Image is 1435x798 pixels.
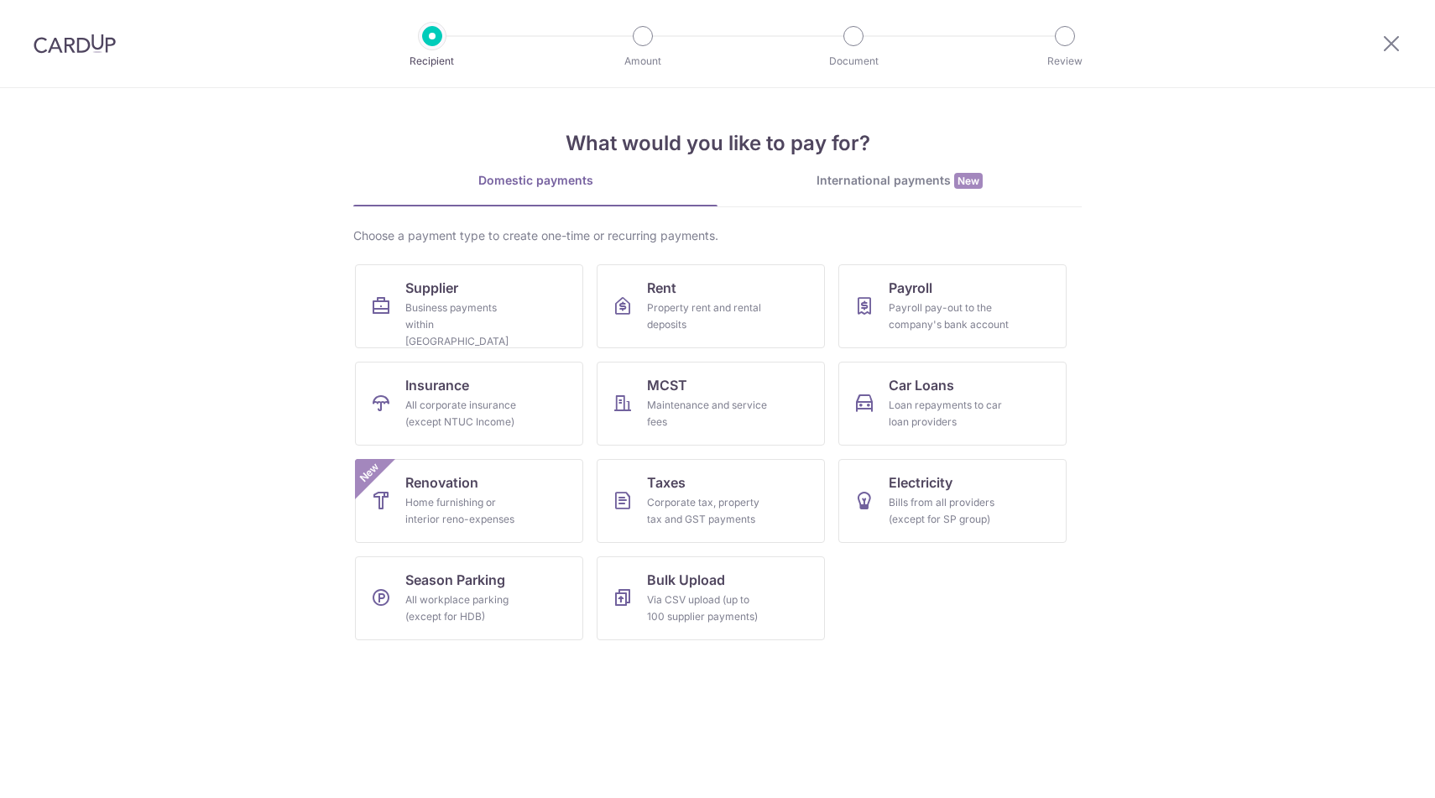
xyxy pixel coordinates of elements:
span: Supplier [405,278,458,298]
span: Season Parking [405,570,505,590]
span: Payroll [889,278,932,298]
img: CardUp [34,34,116,54]
div: Business payments within [GEOGRAPHIC_DATA] [405,300,526,350]
div: All workplace parking (except for HDB) [405,592,526,625]
a: MCSTMaintenance and service fees [597,362,825,446]
span: Bulk Upload [647,570,725,590]
a: TaxesCorporate tax, property tax and GST payments [597,459,825,543]
span: Insurance [405,375,469,395]
a: RentProperty rent and rental deposits [597,264,825,348]
span: New [356,459,384,487]
a: Car LoansLoan repayments to car loan providers [838,362,1067,446]
a: PayrollPayroll pay-out to the company's bank account [838,264,1067,348]
span: Electricity [889,472,952,493]
span: Car Loans [889,375,954,395]
div: Loan repayments to car loan providers [889,397,1010,430]
p: Document [791,53,916,70]
div: International payments [717,172,1082,190]
div: Domestic payments [353,172,717,189]
div: All corporate insurance (except NTUC Income) [405,397,526,430]
span: MCST [647,375,687,395]
a: Season ParkingAll workplace parking (except for HDB) [355,556,583,640]
div: Home furnishing or interior reno-expenses [405,494,526,528]
p: Recipient [370,53,494,70]
p: Review [1003,53,1127,70]
div: Property rent and rental deposits [647,300,768,333]
div: Choose a payment type to create one-time or recurring payments. [353,227,1082,244]
h4: What would you like to pay for? [353,128,1082,159]
span: Taxes [647,472,686,493]
div: Bills from all providers (except for SP group) [889,494,1010,528]
p: Amount [581,53,705,70]
a: RenovationHome furnishing or interior reno-expensesNew [355,459,583,543]
a: Bulk UploadVia CSV upload (up to 100 supplier payments) [597,556,825,640]
a: ElectricityBills from all providers (except for SP group) [838,459,1067,543]
span: Renovation [405,472,478,493]
a: SupplierBusiness payments within [GEOGRAPHIC_DATA] [355,264,583,348]
span: Rent [647,278,676,298]
a: InsuranceAll corporate insurance (except NTUC Income) [355,362,583,446]
span: New [954,173,983,189]
div: Payroll pay-out to the company's bank account [889,300,1010,333]
div: Maintenance and service fees [647,397,768,430]
div: Via CSV upload (up to 100 supplier payments) [647,592,768,625]
div: Corporate tax, property tax and GST payments [647,494,768,528]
